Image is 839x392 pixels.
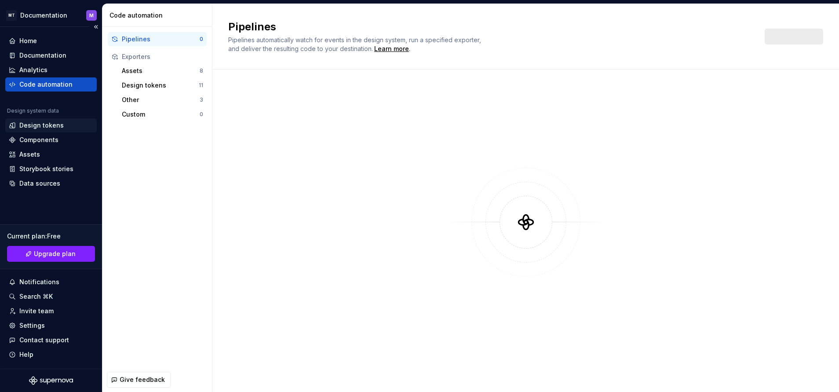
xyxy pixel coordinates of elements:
[122,35,200,44] div: Pipelines
[19,179,60,188] div: Data sources
[7,107,59,114] div: Design system data
[122,81,199,90] div: Design tokens
[109,11,208,20] div: Code automation
[122,95,200,104] div: Other
[19,37,37,45] div: Home
[19,66,47,74] div: Analytics
[19,350,33,359] div: Help
[5,77,97,92] a: Code automation
[5,133,97,147] a: Components
[5,34,97,48] a: Home
[5,162,97,176] a: Storybook stories
[2,6,100,25] button: MTDocumentationM
[199,82,203,89] div: 11
[89,12,94,19] div: M
[19,278,59,286] div: Notifications
[19,51,66,60] div: Documentation
[19,336,69,344] div: Contact support
[373,46,410,52] span: .
[5,118,97,132] a: Design tokens
[19,121,64,130] div: Design tokens
[5,275,97,289] button: Notifications
[118,93,207,107] button: Other3
[118,64,207,78] button: Assets8
[374,44,409,53] a: Learn more
[20,11,67,20] div: Documentation
[118,78,207,92] button: Design tokens11
[5,319,97,333] a: Settings
[200,36,203,43] div: 0
[200,67,203,74] div: 8
[90,21,102,33] button: Collapse sidebar
[5,147,97,161] a: Assets
[200,96,203,103] div: 3
[118,107,207,121] button: Custom0
[5,348,97,362] button: Help
[19,165,73,173] div: Storybook stories
[122,110,200,119] div: Custom
[5,304,97,318] a: Invite team
[200,111,203,118] div: 0
[5,333,97,347] button: Contact support
[108,32,207,46] button: Pipelines0
[122,66,200,75] div: Assets
[120,375,165,384] span: Give feedback
[5,63,97,77] a: Analytics
[19,292,53,301] div: Search ⌘K
[19,150,40,159] div: Assets
[5,289,97,304] button: Search ⌘K
[19,307,54,315] div: Invite team
[29,376,73,385] svg: Supernova Logo
[7,232,95,241] div: Current plan : Free
[228,36,483,52] span: Pipelines automatically watch for events in the design system, run a specified exporter, and deli...
[107,372,171,388] button: Give feedback
[5,48,97,62] a: Documentation
[19,80,73,89] div: Code automation
[122,52,203,61] div: Exporters
[5,176,97,191] a: Data sources
[228,20,754,34] h2: Pipelines
[6,10,17,21] div: MT
[7,246,95,262] button: Upgrade plan
[19,321,45,330] div: Settings
[34,249,76,258] span: Upgrade plan
[19,136,58,144] div: Components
